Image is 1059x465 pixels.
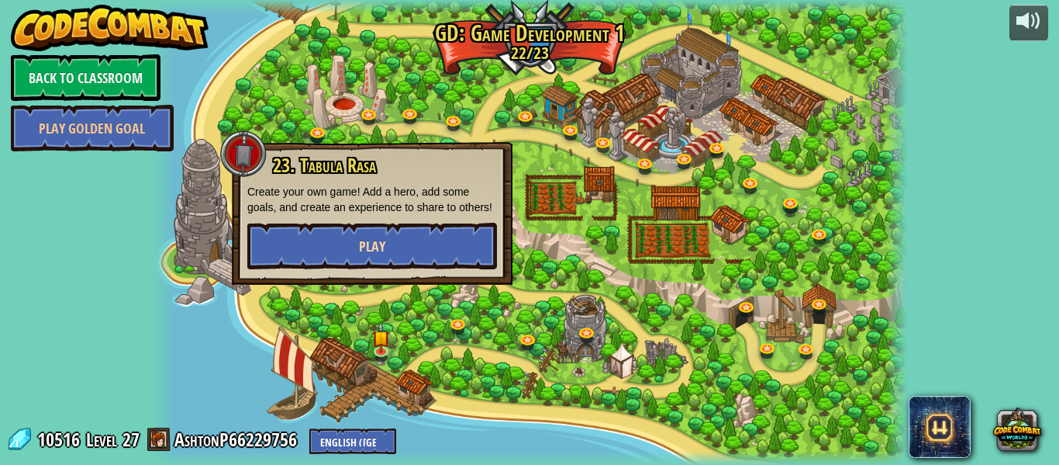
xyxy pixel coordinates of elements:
span: 27 [122,427,140,452]
span: Level [86,427,117,453]
span: Play [359,237,385,256]
span: 23. Tabula Rasa [273,152,376,179]
img: level-banner-started.png [372,322,390,352]
img: CodeCombat - Learn how to code by playing a game [11,5,209,51]
a: Back to Classroom [11,54,160,101]
a: Play Golden Goal [11,105,174,151]
button: Play [247,223,497,269]
p: Create your own game! Add a hero, add some goals, and create an experience to share to others! [247,184,497,215]
span: 10516 [37,427,85,452]
button: Adjust volume [1009,5,1048,41]
a: AshtonP66229756 [174,427,302,452]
